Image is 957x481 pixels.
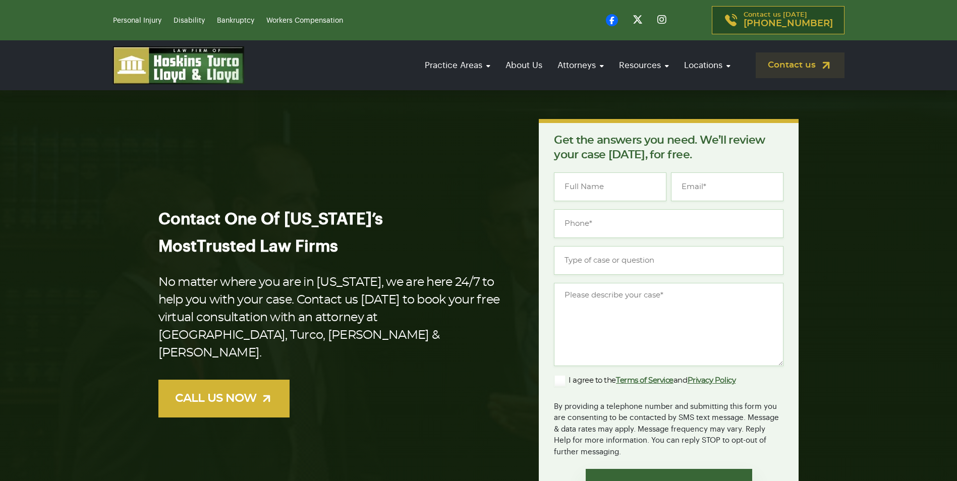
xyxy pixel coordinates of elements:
[266,17,343,24] a: Workers Compensation
[158,211,383,227] span: Contact One Of [US_STATE]’s
[174,17,205,24] a: Disability
[217,17,254,24] a: Bankruptcy
[552,51,609,80] a: Attorneys
[554,172,666,201] input: Full Name
[712,6,845,34] a: Contact us [DATE][PHONE_NUMBER]
[554,375,736,387] label: I agree to the and
[671,172,783,201] input: Email*
[679,51,736,80] a: Locations
[420,51,495,80] a: Practice Areas
[744,12,833,29] p: Contact us [DATE]
[688,377,736,384] a: Privacy Policy
[260,392,273,405] img: arrow-up-right-light.svg
[113,46,244,84] img: logo
[554,133,783,162] p: Get the answers you need. We’ll review your case [DATE], for free.
[614,51,674,80] a: Resources
[554,209,783,238] input: Phone*
[744,19,833,29] span: [PHONE_NUMBER]
[158,380,290,417] a: CALL US NOW
[113,17,161,24] a: Personal Injury
[158,274,507,362] p: No matter where you are in [US_STATE], we are here 24/7 to help you with your case. Contact us [D...
[158,238,197,255] span: Most
[500,51,547,80] a: About Us
[554,395,783,458] div: By providing a telephone number and submitting this form you are consenting to be contacted by SM...
[616,377,673,384] a: Terms of Service
[554,246,783,275] input: Type of case or question
[756,52,845,78] a: Contact us
[197,238,338,255] span: Trusted Law Firms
